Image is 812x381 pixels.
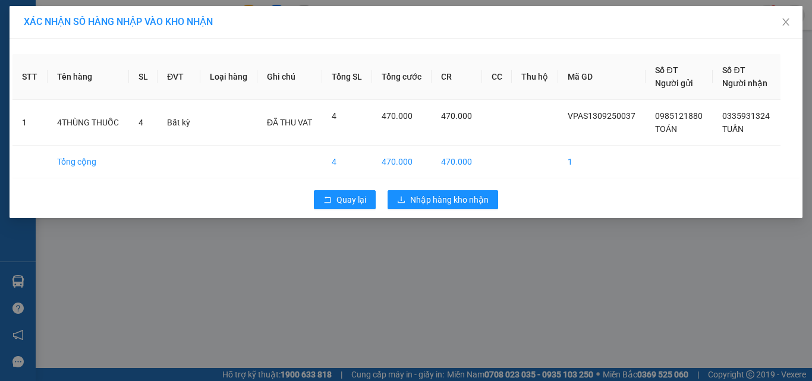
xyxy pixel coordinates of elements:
th: Thu hộ [512,54,558,100]
th: Loại hàng [200,54,257,100]
button: downloadNhập hàng kho nhận [388,190,498,209]
span: rollback [323,196,332,205]
td: 470.000 [432,146,482,178]
span: 470.000 [382,111,413,121]
th: CR [432,54,482,100]
span: XÁC NHẬN SỐ HÀNG NHẬP VÀO KHO NHẬN [24,16,213,27]
th: SL [129,54,158,100]
strong: ĐỒNG PHƯỚC [94,7,163,17]
button: rollbackQuay lại [314,190,376,209]
th: ĐVT [158,54,200,100]
th: Tên hàng [48,54,129,100]
span: Bến xe [GEOGRAPHIC_DATA] [94,19,160,34]
span: VPTL1309250004 [59,75,124,84]
span: TUẤN [722,124,744,134]
th: Tổng cước [372,54,432,100]
span: 01 Võ Văn Truyện, KP.1, Phường 2 [94,36,163,51]
th: CC [482,54,512,100]
span: ĐÃ THU VAT [267,118,312,127]
span: 4 [332,111,336,121]
td: 4THÙNG THUỐC [48,100,129,146]
span: TOÁN [655,124,677,134]
span: 470.000 [441,111,472,121]
span: close [781,17,791,27]
td: 1 [12,100,48,146]
span: 0335931324 [722,111,770,121]
span: Người nhận [722,78,767,88]
td: Tổng cộng [48,146,129,178]
th: Tổng SL [322,54,372,100]
span: Quay lại [336,193,366,206]
span: 0985121880 [655,111,703,121]
span: [PERSON_NAME]: [4,77,124,84]
span: Nhập hàng kho nhận [410,193,489,206]
th: Mã GD [558,54,646,100]
td: 4 [322,146,372,178]
span: 4 [139,118,143,127]
span: VPAS1309250037 [568,111,635,121]
td: 470.000 [372,146,432,178]
span: download [397,196,405,205]
th: Ghi chú [257,54,322,100]
span: Người gửi [655,78,693,88]
span: Số ĐT [655,65,678,75]
span: In ngày: [4,86,73,93]
span: Số ĐT [722,65,745,75]
th: STT [12,54,48,100]
td: 1 [558,146,646,178]
button: Close [769,6,802,39]
span: Hotline: 19001152 [94,53,146,60]
img: logo [4,7,57,59]
td: Bất kỳ [158,100,200,146]
span: ----------------------------------------- [32,64,146,74]
span: 11:42:37 [DATE] [26,86,73,93]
